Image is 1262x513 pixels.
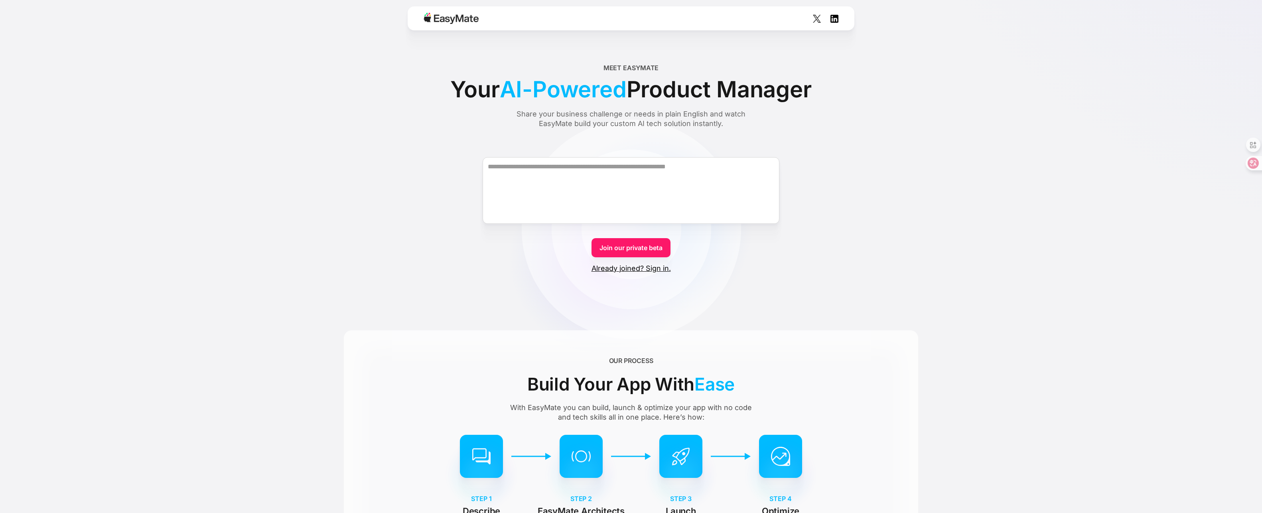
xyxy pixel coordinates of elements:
[501,109,761,128] div: Share your business challenge or needs in plain English and watch EasyMate build your custom AI t...
[609,356,653,365] div: OUR PROCESS
[592,238,670,257] a: Join our private beta
[813,15,821,23] img: Social Icon
[527,370,735,398] div: Build Your App With
[344,143,918,273] form: Form
[627,73,812,106] span: Product Manager
[830,15,838,23] img: Social Icon
[603,63,659,73] div: Meet EasyMate
[424,13,479,24] img: Easymate logo
[500,73,627,106] span: AI-Powered
[505,403,757,422] div: With EasyMate you can build, launch & optimize your app with no code and tech skills all in one p...
[694,370,735,398] span: Ease
[592,264,671,273] a: Already joined? Sign in.
[450,73,811,106] div: Your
